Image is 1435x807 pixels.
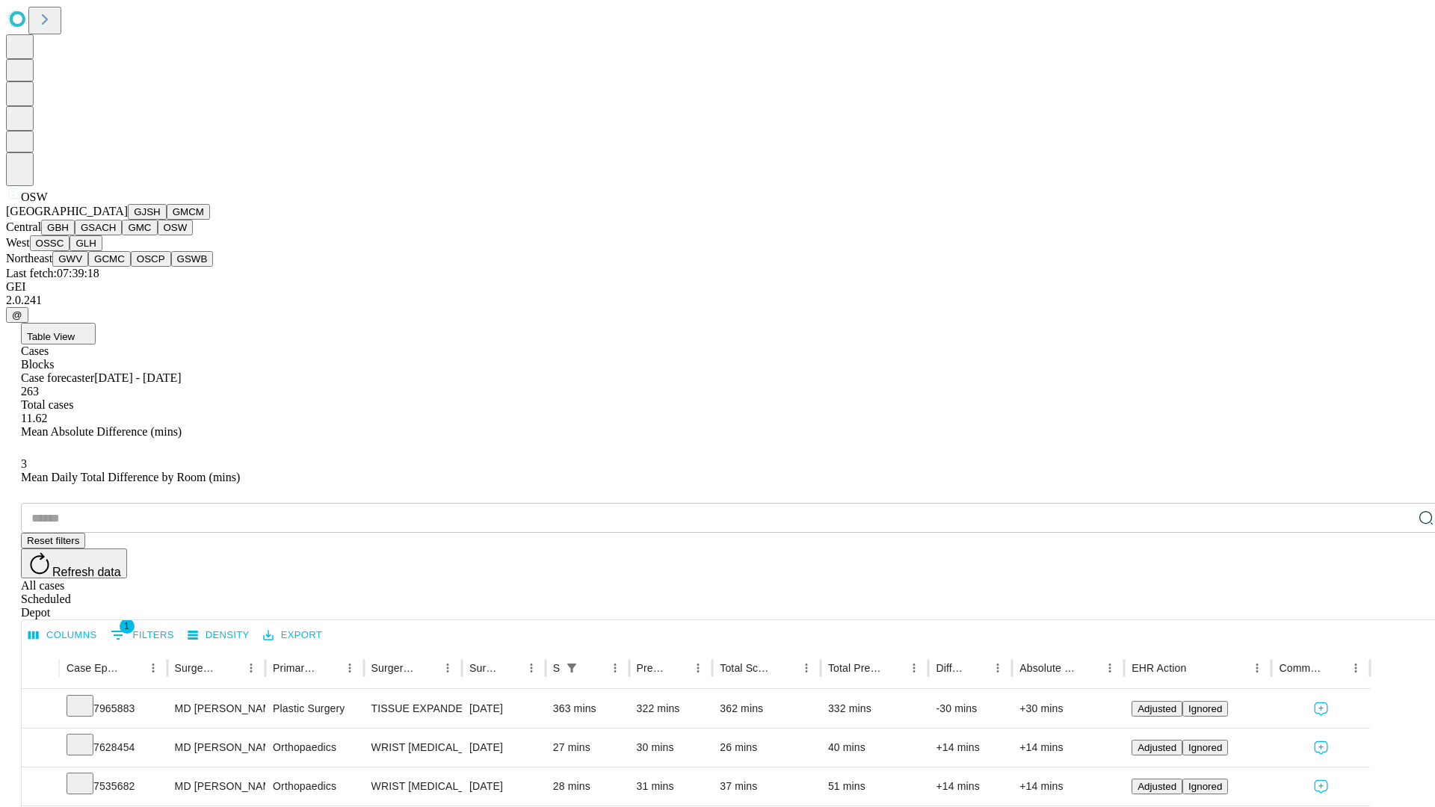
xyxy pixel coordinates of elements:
button: Menu [339,658,360,678]
div: 7965883 [67,690,160,728]
div: [DATE] [469,767,538,806]
div: WRIST [MEDICAL_DATA] SURGERY RELEASE TRANSVERSE [MEDICAL_DATA] LIGAMENT [371,767,454,806]
div: 27 mins [553,729,622,767]
div: Comments [1279,662,1322,674]
button: GJSH [128,204,167,220]
span: Ignored [1188,742,1222,753]
span: 1 [120,619,135,634]
button: Menu [987,658,1008,678]
button: OSCP [131,251,171,267]
span: 11.62 [21,412,47,424]
div: 51 mins [828,767,922,806]
div: 332 mins [828,690,922,728]
div: -30 mins [936,690,1004,728]
button: Show filters [561,658,582,678]
div: WRIST [MEDICAL_DATA] SURGERY RELEASE TRANSVERSE [MEDICAL_DATA] LIGAMENT [371,729,454,767]
button: Sort [966,658,987,678]
div: Total Scheduled Duration [720,662,774,674]
div: Absolute Difference [1019,662,1077,674]
button: Sort [318,658,339,678]
button: GCMC [88,251,131,267]
button: Density [184,624,253,647]
span: @ [12,309,22,321]
span: [GEOGRAPHIC_DATA] [6,205,128,217]
span: Refresh data [52,566,121,578]
button: Sort [1324,658,1345,678]
div: 362 mins [720,690,813,728]
div: Orthopaedics [273,767,356,806]
button: OSSC [30,235,70,251]
span: Mean Absolute Difference (mins) [21,425,182,438]
button: Menu [437,658,458,678]
button: Sort [1188,658,1209,678]
div: 1 active filter [561,658,582,678]
div: Difference [936,662,965,674]
span: 3 [21,457,27,470]
button: Sort [667,658,688,678]
div: GEI [6,280,1429,294]
div: 30 mins [637,729,706,767]
div: Surgery Name [371,662,415,674]
button: Menu [143,658,164,678]
button: GMC [122,220,157,235]
div: 31 mins [637,767,706,806]
div: Surgeon Name [175,662,218,674]
span: Ignored [1188,703,1222,714]
button: Menu [904,658,925,678]
span: Ignored [1188,781,1222,792]
div: 37 mins [720,767,813,806]
button: Sort [775,658,796,678]
div: +14 mins [1019,767,1117,806]
button: Sort [122,658,143,678]
button: Expand [29,735,52,761]
button: OSW [158,220,194,235]
div: 363 mins [553,690,622,728]
button: Sort [1078,658,1099,678]
button: GSACH [75,220,122,235]
div: [DATE] [469,690,538,728]
span: Reset filters [27,535,79,546]
span: Last fetch: 07:39:18 [6,267,99,279]
div: Total Predicted Duration [828,662,882,674]
button: Select columns [25,624,101,647]
div: 28 mins [553,767,622,806]
button: Ignored [1182,779,1228,794]
button: Menu [241,658,262,678]
span: Table View [27,331,75,342]
button: Table View [21,323,96,344]
button: Refresh data [21,548,127,578]
div: Predicted In Room Duration [637,662,666,674]
div: Case Epic Id [67,662,120,674]
div: Scheduled In Room Duration [553,662,560,674]
span: Mean Daily Total Difference by Room (mins) [21,471,240,483]
div: [DATE] [469,729,538,767]
div: 40 mins [828,729,922,767]
div: Surgery Date [469,662,499,674]
button: Ignored [1182,740,1228,755]
div: MD [PERSON_NAME] [175,729,258,767]
button: Expand [29,774,52,800]
button: @ [6,307,28,323]
button: Adjusted [1132,740,1182,755]
div: EHR Action [1132,662,1186,674]
button: Sort [883,658,904,678]
button: Menu [1247,658,1268,678]
div: +14 mins [1019,729,1117,767]
button: Sort [584,658,605,678]
button: Menu [521,658,542,678]
span: Northeast [6,252,52,265]
span: Central [6,220,41,233]
span: Adjusted [1138,742,1176,753]
span: [DATE] - [DATE] [94,371,181,384]
button: Menu [1345,658,1366,678]
button: Adjusted [1132,779,1182,794]
button: GMCM [167,204,210,220]
div: +14 mins [936,767,1004,806]
div: TISSUE EXPANDER PLACEMENT IN [MEDICAL_DATA] [371,690,454,728]
div: 2.0.241 [6,294,1429,307]
span: Total cases [21,398,73,411]
div: +30 mins [1019,690,1117,728]
span: Case forecaster [21,371,94,384]
button: Adjusted [1132,701,1182,717]
button: Ignored [1182,701,1228,717]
